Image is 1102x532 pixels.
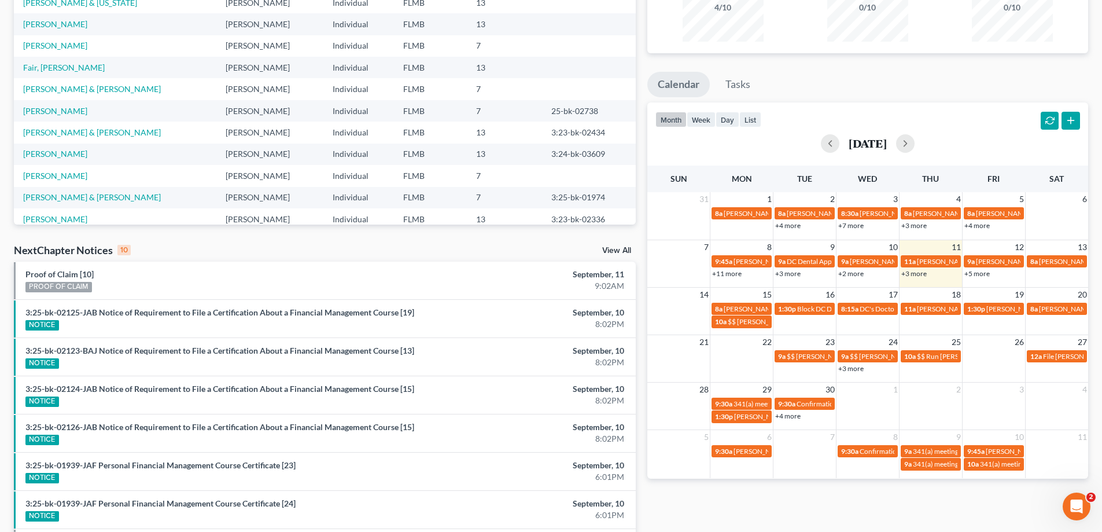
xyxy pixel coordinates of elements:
[542,187,636,208] td: 3:25-bk-01974
[904,447,912,456] span: 9a
[913,447,1024,456] span: 341(a) meeting for [PERSON_NAME]
[955,430,962,444] span: 9
[887,288,899,302] span: 17
[432,269,624,280] div: September, 11
[761,383,773,397] span: 29
[1086,493,1096,502] span: 2
[841,209,858,218] span: 8:30a
[25,307,414,317] a: 3:25-bk-02125-JAB Notice of Requirement to File a Certification About a Financial Management Cour...
[967,447,985,456] span: 9:45a
[766,430,773,444] span: 6
[323,122,394,143] td: Individual
[913,209,1030,218] span: [PERSON_NAME] [PHONE_NUMBER]
[216,57,323,78] td: [PERSON_NAME]
[323,208,394,230] td: Individual
[432,345,624,357] div: September, 10
[980,460,1092,468] span: 341(a) meeting for [PERSON_NAME]
[698,383,710,397] span: 28
[467,187,542,208] td: 7
[715,399,732,408] span: 9:30a
[734,257,842,266] span: [PERSON_NAME] coming in for 341
[542,122,636,143] td: 3:23-bk-02434
[715,257,732,266] span: 9:45a
[394,187,467,208] td: FLMB
[467,144,542,165] td: 13
[778,209,786,218] span: 8a
[542,144,636,165] td: 3:24-bk-03609
[216,208,323,230] td: [PERSON_NAME]
[394,122,467,143] td: FLMB
[1081,192,1088,206] span: 6
[467,122,542,143] td: 13
[1013,335,1025,349] span: 26
[913,460,1024,468] span: 341(a) meeting for [PERSON_NAME]
[432,421,624,433] div: September, 10
[892,430,899,444] span: 8
[703,430,710,444] span: 5
[850,257,965,266] span: [PERSON_NAME] & [PERSON_NAME]
[860,304,969,313] span: DC's Doctors Appt - Annual Physical
[1081,383,1088,397] span: 4
[25,422,414,432] a: 3:25-bk-02126-JAB Notice of Requirement to File a Certification About a Financial Management Cour...
[698,288,710,302] span: 14
[728,317,868,326] span: $$ [PERSON_NAME] first payment is due $400
[775,412,801,420] a: +4 more
[987,174,1000,184] span: Fri
[734,447,823,456] span: [PERSON_NAME] dental appt
[25,460,296,470] a: 3:25-bk-01939-JAF Personal Financial Management Course Certificate [23]
[901,269,927,278] a: +3 more
[917,257,1090,266] span: [PERSON_NAME] - search Brevard County clerk of courts
[655,112,687,127] button: month
[797,304,847,313] span: Block DC Dental
[967,460,979,468] span: 10a
[841,447,858,456] span: 9:30a
[850,352,981,361] span: $$ [PERSON_NAME] owes a check $375.00
[964,221,990,230] a: +4 more
[950,240,962,254] span: 11
[542,100,636,122] td: 25-bk-02738
[432,318,624,330] div: 8:02PM
[432,433,624,445] div: 8:02PM
[858,174,877,184] span: Wed
[25,346,414,355] a: 3:25-bk-02123-BAJ Notice of Requirement to File a Certification About a Financial Management Cour...
[967,257,975,266] span: 9a
[432,395,624,406] div: 8:02PM
[841,304,858,313] span: 8:15a
[775,269,801,278] a: +3 more
[1077,430,1088,444] span: 11
[849,137,887,149] h2: [DATE]
[1077,335,1088,349] span: 27
[838,221,864,230] a: +7 more
[432,357,624,368] div: 8:02PM
[467,208,542,230] td: 13
[1030,257,1038,266] span: 8a
[23,63,105,72] a: Fair, [PERSON_NAME]
[323,100,394,122] td: Individual
[1013,288,1025,302] span: 19
[467,13,542,35] td: 13
[394,13,467,35] td: FLMB
[323,144,394,165] td: Individual
[23,214,87,224] a: [PERSON_NAME]
[1013,240,1025,254] span: 12
[972,2,1053,13] div: 0/10
[323,165,394,186] td: Individual
[860,209,1038,218] span: [PERSON_NAME] & [PERSON_NAME] [PHONE_NUMBER]
[216,122,323,143] td: [PERSON_NAME]
[23,41,87,50] a: [PERSON_NAME]
[761,288,773,302] span: 15
[778,399,795,408] span: 9:30a
[432,498,624,509] div: September, 10
[724,209,778,218] span: [PERSON_NAME]
[824,383,836,397] span: 30
[216,165,323,186] td: [PERSON_NAME]
[778,304,796,313] span: 1:30p
[950,335,962,349] span: 25
[797,174,812,184] span: Tue
[967,209,975,218] span: 8a
[216,100,323,122] td: [PERSON_NAME]
[827,2,908,13] div: 0/10
[25,269,94,279] a: Proof of Claim [10]
[467,78,542,100] td: 7
[797,399,928,408] span: Confirmation hearing for [PERSON_NAME]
